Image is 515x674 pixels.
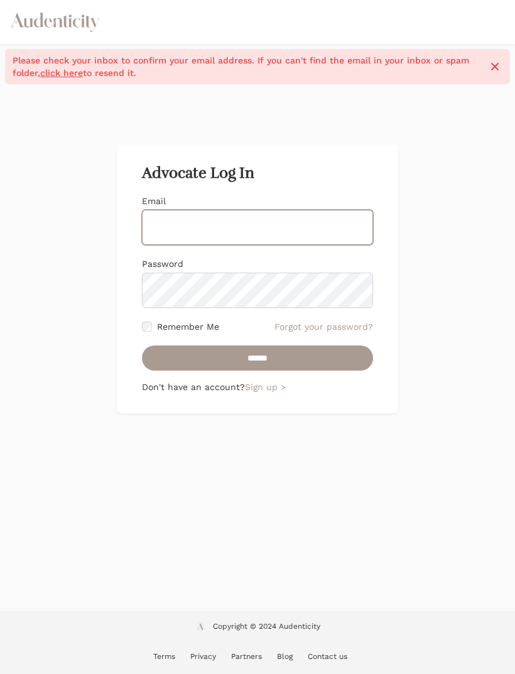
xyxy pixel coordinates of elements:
a: Privacy [190,652,216,661]
label: Email [142,196,166,206]
p: Don't have an account? [142,381,373,393]
a: Forgot your password? [274,320,373,333]
a: click here [40,68,83,78]
a: Contact us [308,652,347,661]
p: Copyright © 2024 Audenticity [213,621,320,631]
label: Remember Me [157,320,219,333]
a: Partners [231,652,262,661]
label: Password [142,259,183,269]
span: Please check your inbox to confirm your email address. If you can't find the email in your inbox ... [13,54,481,79]
a: Terms [153,652,175,661]
h2: Advocate Log In [142,165,373,182]
a: Sign up > [245,382,286,392]
a: Blog [277,652,293,661]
